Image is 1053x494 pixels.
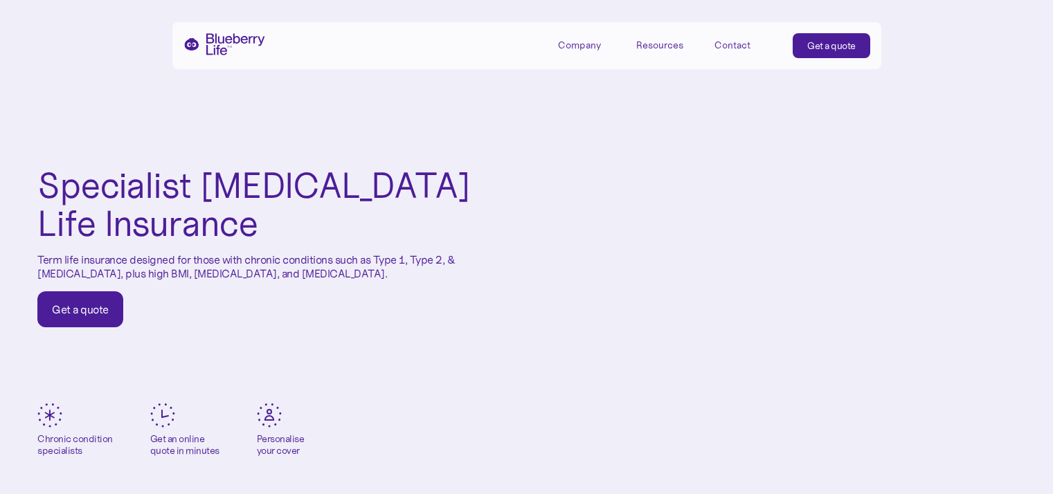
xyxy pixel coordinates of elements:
div: Personalise your cover [257,433,305,457]
div: Company [558,39,601,51]
h1: Specialist [MEDICAL_DATA] Life Insurance [37,167,489,242]
div: Get an online quote in minutes [150,433,219,457]
div: Chronic condition specialists [37,433,113,457]
a: Get a quote [37,291,123,327]
a: Contact [714,33,777,56]
div: Contact [714,39,750,51]
p: Term life insurance designed for those with chronic conditions such as Type 1, Type 2, & [MEDICAL... [37,253,489,280]
div: Get a quote [807,39,856,53]
div: Company [558,33,620,56]
div: Resources [636,33,699,56]
div: Get a quote [52,302,109,316]
a: home [183,33,265,55]
div: Resources [636,39,683,51]
a: Get a quote [793,33,870,58]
